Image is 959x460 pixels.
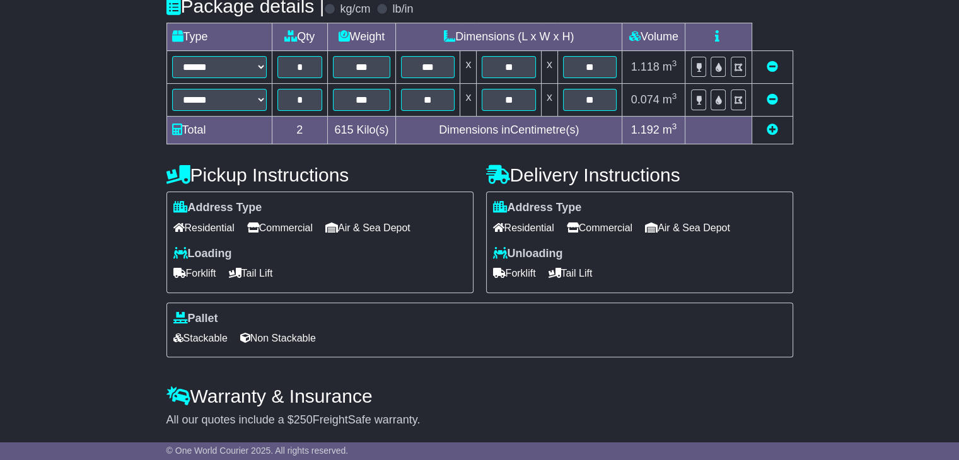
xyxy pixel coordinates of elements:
[166,23,272,51] td: Type
[294,413,313,426] span: 250
[173,218,235,238] span: Residential
[247,218,313,238] span: Commercial
[493,247,563,261] label: Unloading
[663,93,677,106] span: m
[166,413,793,427] div: All our quotes include a $ FreightSafe warranty.
[166,164,474,185] h4: Pickup Instructions
[493,201,582,215] label: Address Type
[173,263,216,283] span: Forklift
[334,124,353,136] span: 615
[325,218,410,238] span: Air & Sea Depot
[549,263,593,283] span: Tail Lift
[767,60,778,73] a: Remove this item
[631,60,660,73] span: 1.118
[392,3,413,16] label: lb/in
[631,93,660,106] span: 0.074
[173,328,228,348] span: Stackable
[395,23,622,51] td: Dimensions (L x W x H)
[166,386,793,406] h4: Warranty & Insurance
[173,247,232,261] label: Loading
[541,51,557,84] td: x
[767,124,778,136] a: Add new item
[272,23,327,51] td: Qty
[622,23,685,51] td: Volume
[173,312,218,326] label: Pallet
[663,60,677,73] span: m
[327,117,395,144] td: Kilo(s)
[340,3,370,16] label: kg/cm
[645,218,730,238] span: Air & Sea Depot
[395,117,622,144] td: Dimensions in Centimetre(s)
[672,122,677,131] sup: 3
[327,23,395,51] td: Weight
[672,91,677,101] sup: 3
[672,59,677,68] sup: 3
[631,124,660,136] span: 1.192
[767,93,778,106] a: Remove this item
[493,218,554,238] span: Residential
[486,164,793,185] h4: Delivery Instructions
[229,263,273,283] span: Tail Lift
[166,446,349,456] span: © One World Courier 2025. All rights reserved.
[493,263,536,283] span: Forklift
[567,218,632,238] span: Commercial
[166,117,272,144] td: Total
[240,328,316,348] span: Non Stackable
[272,117,327,144] td: 2
[173,201,262,215] label: Address Type
[541,84,557,117] td: x
[460,51,477,84] td: x
[663,124,677,136] span: m
[460,84,477,117] td: x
